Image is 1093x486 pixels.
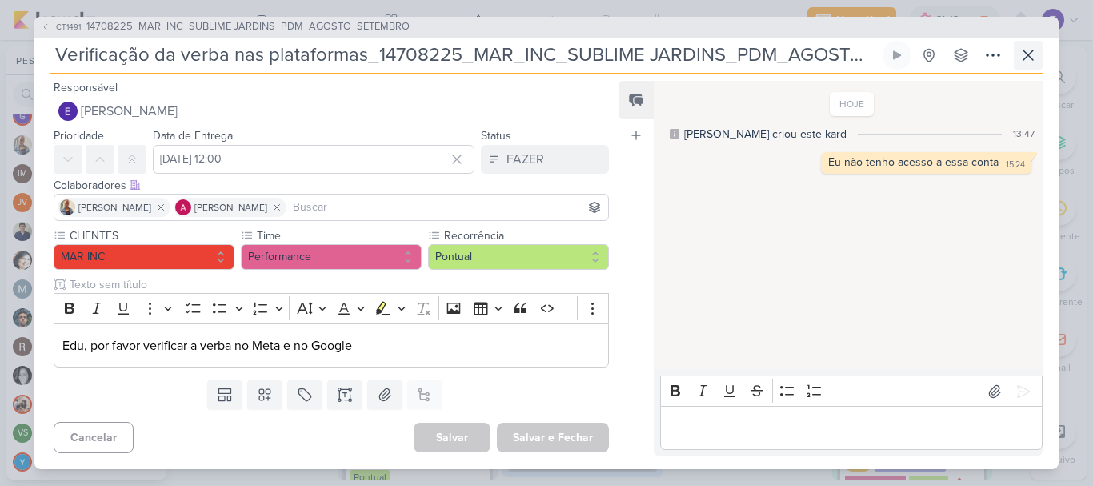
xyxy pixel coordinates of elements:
div: FAZER [506,150,544,169]
button: MAR INC [54,244,234,270]
label: Status [481,129,511,143]
button: Performance [241,244,422,270]
button: [PERSON_NAME] [54,97,609,126]
label: Responsável [54,81,118,94]
input: Buscar [290,198,605,217]
p: Edu, por favor verificar a verba no Meta e no Google [62,336,600,355]
label: Recorrência [442,227,609,244]
img: Alessandra Gomes [175,199,191,215]
div: Editor editing area: main [660,406,1043,450]
div: Eu não tenho acesso a essa conta [828,155,999,169]
div: Ligar relógio [891,49,903,62]
div: Editor editing area: main [54,323,609,368]
div: Editor toolbar [660,376,1043,407]
div: 13:47 [1013,127,1035,141]
div: Editor toolbar [54,293,609,324]
span: [PERSON_NAME] [194,200,267,215]
span: [PERSON_NAME] [81,102,178,121]
label: CLIENTES [68,227,234,244]
label: Prioridade [54,129,104,143]
button: FAZER [481,145,609,174]
div: 15:24 [1006,159,1025,171]
div: [PERSON_NAME] criou este kard [684,126,847,143]
img: Iara Santos [59,199,75,215]
input: Select a date [153,145,474,174]
input: Kard Sem Título [50,41,879,70]
div: Colaboradores [54,177,609,194]
button: Cancelar [54,422,134,453]
label: Time [255,227,422,244]
input: Texto sem título [66,276,609,293]
span: [PERSON_NAME] [78,200,151,215]
label: Data de Entrega [153,129,233,143]
img: Eduardo Quaresma [58,102,78,121]
button: Pontual [428,244,609,270]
